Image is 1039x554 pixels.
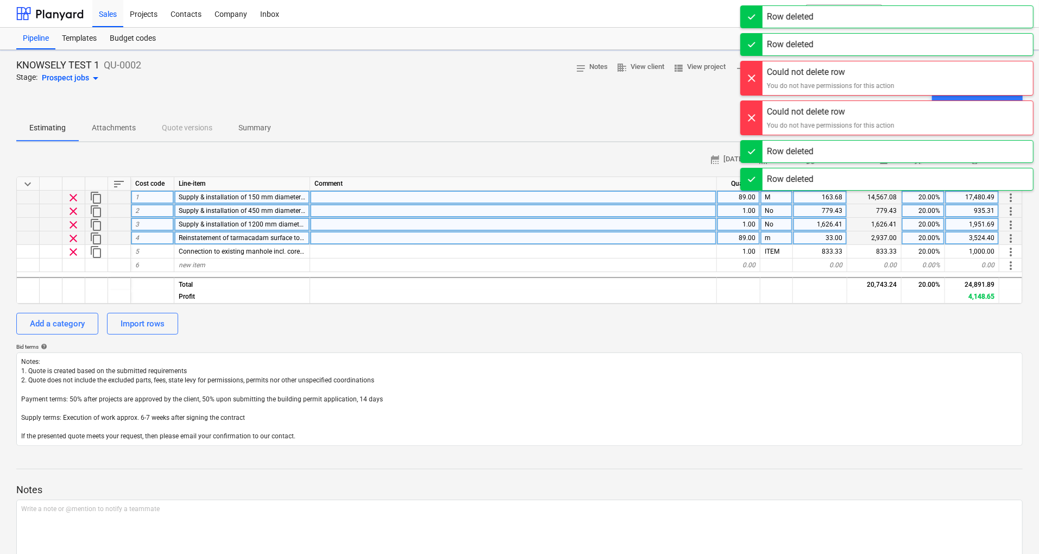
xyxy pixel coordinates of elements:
[902,231,945,245] div: 20.00%
[767,81,895,91] div: You do not have permissions for this action
[945,191,999,204] div: 17,480.49
[734,61,808,73] span: Create new version
[847,245,902,259] div: 833.33
[135,221,139,228] span: 3
[717,245,760,259] div: 1.00
[1004,245,1017,259] span: More actions
[30,317,85,331] div: Add a category
[902,245,945,259] div: 20.00%
[669,59,730,75] button: View project
[760,204,793,218] div: No
[16,72,37,85] p: Stage:
[673,62,683,72] span: view_list
[67,205,80,218] span: Remove row
[67,245,80,259] span: Remove row
[174,177,310,191] div: Line-item
[793,204,847,218] div: 779.43
[902,191,945,204] div: 20.00%
[55,28,103,49] a: Templates
[793,218,847,231] div: 1,626.41
[179,248,386,255] span: Connection to existing manhole incl. core drilling & watertight coupling
[67,232,80,245] span: Remove row
[39,343,47,350] span: help
[103,28,162,49] a: Budget codes
[179,234,345,242] span: Reinstatement of tarmacadam surface to match existing
[104,59,141,72] p: QU-0002
[612,59,669,75] button: View client
[135,234,139,242] span: 4
[29,122,66,134] p: Estimating
[616,62,626,72] span: business
[793,191,847,204] div: 163.68
[944,97,1011,111] div: Finish estimating
[950,59,1023,75] button: Download quote
[717,177,760,191] div: Quantity
[709,154,719,164] span: calendar_month
[673,61,726,73] span: View project
[717,218,760,231] div: 1.00
[767,145,814,158] div: Row deleted
[793,231,847,245] div: 33.00
[135,261,139,269] span: 6
[734,62,744,72] span: add
[945,218,999,231] div: 1,951.69
[179,207,513,215] span: Supply & installation of 450 mm diameter PPIC inspection chamber (max 1.0 m depth, incl. cover & ...
[902,218,945,231] div: 20.00%
[767,121,895,130] div: You do not have permissions for this action
[945,290,999,304] div: 4,148.65
[135,207,139,215] span: 2
[135,193,139,201] span: 1
[945,259,999,272] div: 0.00
[174,277,310,291] div: Total
[90,191,103,204] span: Duplicate row
[760,218,793,231] div: No
[709,153,745,166] span: [DATE]
[847,218,902,231] div: 1,626.41
[717,191,760,204] div: 89.00
[179,221,527,228] span: Supply & installation of 1200 mm diameter precast concrete manhole incl. base, chamber rings, bac...
[67,191,80,204] span: Remove row
[847,191,902,204] div: 14,567.08
[717,204,760,218] div: 1.00
[945,245,999,259] div: 1,000.00
[16,352,1023,446] textarea: Notes: 1. Quote is created based on the submitted requirements 2. Quote does not include the excl...
[705,151,749,168] button: [DATE]
[760,245,793,259] div: ITEM
[847,277,902,291] div: 20,743.24
[90,245,103,259] span: Duplicate row
[847,259,902,272] div: 0.00
[760,191,793,204] div: M
[1004,259,1017,272] span: More actions
[238,122,271,134] p: Summary
[174,290,310,304] div: Profit
[760,231,793,245] div: m
[16,313,98,335] button: Add a category
[945,204,999,218] div: 935.31
[90,205,103,218] span: Duplicate row
[793,259,847,272] div: 0.00
[945,231,999,245] div: 3,524.40
[16,28,55,49] a: Pipeline
[717,231,760,245] div: 89.00
[112,178,125,191] span: Sort rows within table
[1004,218,1017,231] span: More actions
[985,502,1039,554] iframe: Chat Widget
[767,173,814,186] div: Row deleted
[767,105,895,118] div: Could not delete row
[121,317,165,331] div: Import rows
[847,204,902,218] div: 779.43
[767,66,895,79] div: Could not delete row
[1004,205,1017,218] span: More actions
[730,59,813,75] button: Create new version
[1004,191,1017,204] span: More actions
[879,59,950,75] button: Delete estimate
[717,259,760,272] div: 0.00
[92,122,136,134] p: Attachments
[89,72,102,85] span: arrow_drop_down
[767,10,814,23] div: Row deleted
[902,259,945,272] div: 0.00%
